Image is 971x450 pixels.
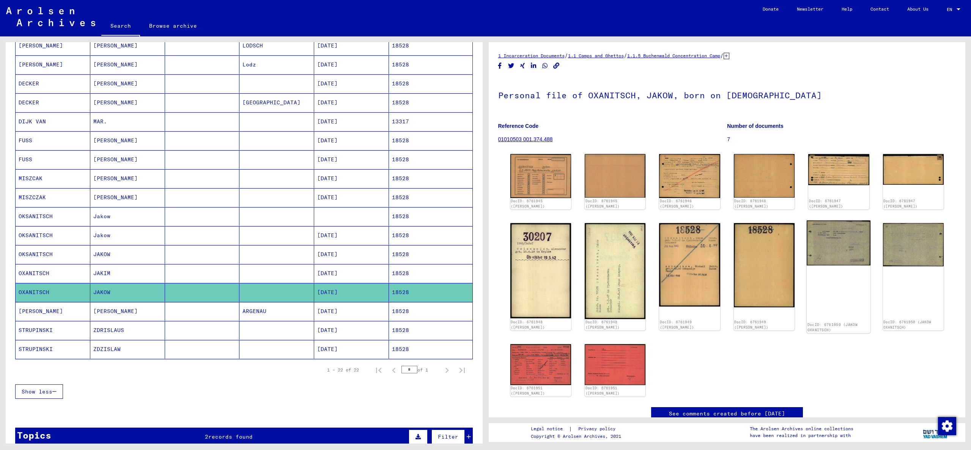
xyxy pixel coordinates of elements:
a: Browse archive [140,17,206,35]
mat-cell: 18528 [389,283,472,302]
span: records found [208,433,253,440]
button: Share on WhatsApp [541,61,549,71]
mat-cell: 18528 [389,207,472,226]
button: Share on LinkedIn [530,61,538,71]
span: Filter [438,433,458,440]
img: 002.jpg [585,223,645,319]
mat-cell: [DATE] [314,55,389,74]
button: Filter [431,430,465,444]
mat-cell: MISZCAK [16,169,90,188]
mat-cell: 18528 [389,321,472,340]
mat-cell: [DATE] [314,188,389,207]
mat-cell: [DATE] [314,131,389,150]
p: The Arolsen Archives online collections [750,425,853,432]
a: DocID: 6761946 ([PERSON_NAME]) [734,199,768,208]
img: yv_logo.png [921,423,950,442]
mat-cell: 13317 [389,112,472,131]
a: DocID: 6761945 ([PERSON_NAME]) [511,199,545,208]
a: 1.1.5 Buchenwald Concentration Camp [627,53,720,58]
mat-cell: 18528 [389,188,472,207]
a: DocID: 6761951 ([PERSON_NAME]) [511,386,545,395]
mat-cell: [DATE] [314,302,389,321]
mat-cell: OKSANITSCH [16,226,90,245]
mat-cell: Jakow [90,207,165,226]
mat-cell: OKSANITSCH [16,207,90,226]
div: Topics [17,428,51,442]
mat-cell: [PERSON_NAME] [90,302,165,321]
button: Previous page [386,362,401,378]
mat-cell: [DATE] [314,245,389,264]
span: / [720,52,724,59]
mat-cell: DECKER [16,74,90,93]
span: / [565,52,568,59]
mat-cell: [DATE] [314,150,389,169]
mat-cell: OXANITSCH [16,264,90,283]
mat-cell: [DATE] [314,169,389,188]
mat-cell: [DATE] [314,36,389,55]
img: Arolsen_neg.svg [6,7,95,26]
mat-cell: JAKOW [90,283,165,302]
a: DocID: 6761949 ([PERSON_NAME]) [660,320,694,329]
a: DocID: 6761948 ([PERSON_NAME]) [511,320,545,329]
mat-cell: 18528 [389,36,472,55]
button: Last page [455,362,470,378]
img: 001.jpg [510,344,571,385]
a: DocID: 6761946 ([PERSON_NAME]) [660,199,694,208]
mat-cell: DECKER [16,93,90,112]
img: 001.jpg [659,223,720,307]
mat-cell: 18528 [389,55,472,74]
img: 001.jpg [807,220,870,266]
mat-cell: [PERSON_NAME] [90,93,165,112]
button: Share on Twitter [507,61,515,71]
mat-cell: STRUPINSKI [16,340,90,359]
mat-cell: 18528 [389,131,472,150]
mat-cell: [PERSON_NAME] [16,55,90,74]
mat-cell: Jakow [90,226,165,245]
p: have been realized in partnership with [750,432,853,439]
mat-cell: ARGENAU [239,302,314,321]
mat-cell: 18528 [389,302,472,321]
mat-cell: DIJK VAN [16,112,90,131]
button: Copy link [552,61,560,71]
mat-cell: [PERSON_NAME] [90,55,165,74]
mat-cell: [DATE] [314,112,389,131]
img: 001.jpg [510,154,571,198]
mat-cell: 18528 [389,93,472,112]
mat-cell: [PERSON_NAME] [90,169,165,188]
mat-cell: ZDRISLAUS [90,321,165,340]
mat-cell: 18528 [389,226,472,245]
a: Legal notice [531,425,569,433]
a: Privacy policy [572,425,625,433]
a: DocID: 6761947 ([PERSON_NAME]) [883,199,917,208]
div: 1 – 22 of 22 [327,367,359,373]
mat-cell: 18528 [389,340,472,359]
mat-cell: [GEOGRAPHIC_DATA] [239,93,314,112]
img: 001.jpg [808,154,869,185]
mat-cell: 18528 [389,150,472,169]
mat-cell: [DATE] [314,226,389,245]
b: Reference Code [498,123,539,129]
button: Share on Xing [519,61,527,71]
mat-cell: MISZCZAK [16,188,90,207]
mat-cell: [PERSON_NAME] [16,302,90,321]
img: 001.jpg [510,223,571,318]
mat-cell: 18528 [389,169,472,188]
img: 002.jpg [883,223,944,266]
mat-cell: [DATE] [314,74,389,93]
a: DocID: 6761951 ([PERSON_NAME]) [585,386,620,395]
mat-cell: [PERSON_NAME] [16,36,90,55]
button: First page [371,362,386,378]
a: DocID: 6761950 (JAKOW OXANITSCH) [883,320,931,329]
button: Share on Facebook [496,61,504,71]
mat-cell: FUSS [16,131,90,150]
mat-cell: [PERSON_NAME] [90,188,165,207]
a: DocID: 6761948 ([PERSON_NAME]) [585,320,620,329]
mat-cell: JAKIM [90,264,165,283]
a: 01010503 001.374.488 [498,136,553,142]
mat-cell: MAR. [90,112,165,131]
span: 2 [205,433,208,440]
mat-cell: [PERSON_NAME] [90,74,165,93]
div: of 1 [401,366,439,373]
button: Show less [15,384,63,399]
mat-cell: 18528 [389,245,472,264]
